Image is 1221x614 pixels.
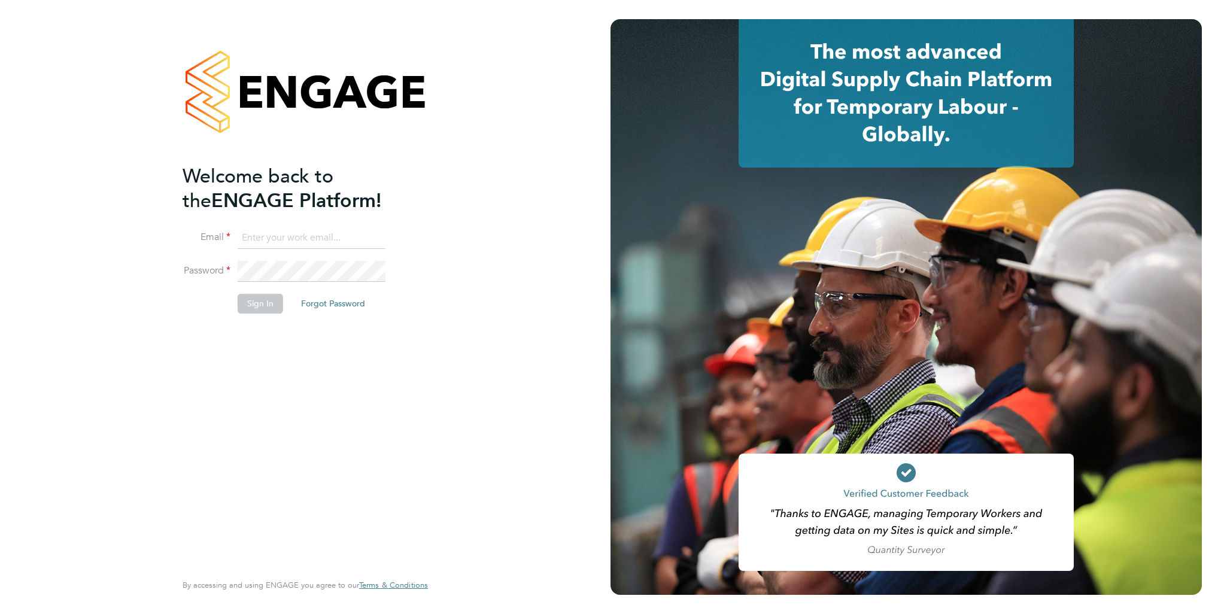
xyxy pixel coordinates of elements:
[183,165,333,212] span: Welcome back to the
[183,231,230,244] label: Email
[238,227,385,249] input: Enter your work email...
[183,580,428,590] span: By accessing and using ENGAGE you agree to our
[183,164,416,213] h2: ENGAGE Platform!
[359,580,428,590] a: Terms & Conditions
[291,294,375,313] button: Forgot Password
[238,294,283,313] button: Sign In
[183,265,230,277] label: Password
